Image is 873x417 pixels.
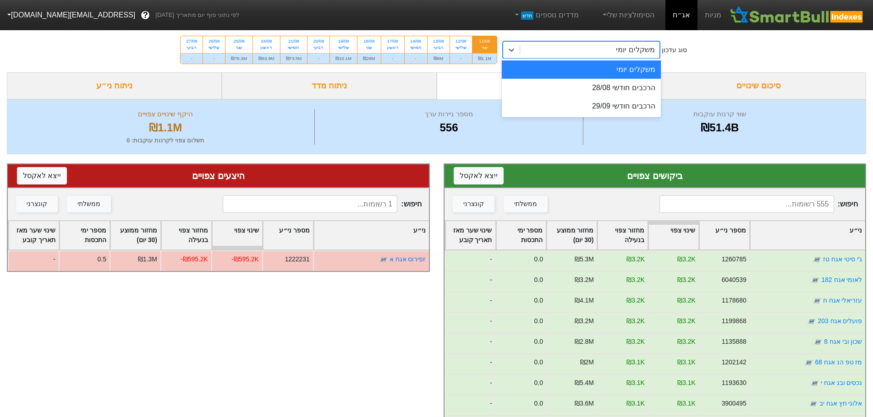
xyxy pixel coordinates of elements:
[410,38,422,44] div: 14/08
[445,271,495,292] div: -
[258,38,275,44] div: 24/08
[534,337,543,347] div: 0.0
[314,221,429,249] div: Toggle SortBy
[223,195,421,213] span: חיפוש :
[286,44,302,51] div: חמישי
[677,399,696,408] div: ₪3.1K
[330,53,357,64] div: ₪10.1M
[307,53,329,64] div: -
[379,255,388,264] img: tase link
[433,38,444,44] div: 13/08
[317,119,580,136] div: 556
[823,297,862,304] a: עזריאלי אגח ח
[626,255,645,264] div: ₪3.2K
[463,199,484,209] div: קונצרני
[626,316,645,326] div: ₪3.2K
[17,169,420,183] div: היצעים צפויים
[27,199,47,209] div: קונצרני
[496,221,546,249] div: Toggle SortBy
[454,167,504,184] button: ייצא לאקסל
[534,296,543,305] div: 0.0
[677,357,696,367] div: ₪3.1K
[574,255,593,264] div: ₪5.3M
[750,221,865,249] div: Toggle SortBy
[662,45,687,55] div: סוג עדכון
[514,199,537,209] div: ממשלתי
[580,357,593,367] div: ₪2M
[574,337,593,347] div: ₪2.8M
[445,221,495,249] div: Toggle SortBy
[574,378,593,388] div: ₪5.4M
[258,44,275,51] div: ראשון
[598,221,648,249] div: Toggle SortBy
[815,358,862,366] a: מז טפ הנ אגח 68
[616,44,654,55] div: משקלים יומי
[456,38,467,44] div: 12/08
[445,292,495,312] div: -
[445,395,495,415] div: -
[263,221,313,249] div: Toggle SortBy
[405,53,427,64] div: -
[143,9,148,22] span: ?
[677,275,696,285] div: ₪3.2K
[502,97,661,115] div: הרכבים חודשי 29/09
[804,358,813,367] img: tase link
[335,44,351,51] div: שלישי
[223,195,397,213] input: 1 רשומות...
[721,378,746,388] div: 1193630
[19,119,312,136] div: ₪1.1M
[574,316,593,326] div: ₪3.2M
[212,221,262,249] div: Toggle SortBy
[812,296,821,305] img: tase link
[445,312,495,333] div: -
[478,44,491,51] div: שני
[445,353,495,374] div: -
[231,44,247,51] div: שני
[357,53,381,64] div: ₪29M
[437,72,652,99] div: ביקושים והיצעים צפויים
[808,399,818,408] img: tase link
[626,275,645,285] div: ₪3.2K
[445,374,495,395] div: -
[203,53,225,64] div: -
[819,400,862,407] a: אלוני חץ אגח יב
[77,199,100,209] div: ממשלתי
[428,53,450,64] div: ₪6M
[574,399,593,408] div: ₪3.6M
[8,250,59,271] div: -
[721,357,746,367] div: 1202142
[677,378,696,388] div: ₪3.1K
[721,296,746,305] div: 1178680
[626,296,645,305] div: ₪3.2K
[453,196,494,212] button: קונצרני
[450,53,472,64] div: -
[445,333,495,353] div: -
[721,337,746,347] div: 1135888
[286,38,302,44] div: 21/08
[390,255,426,263] a: זפירוס אגח א
[659,195,858,213] span: חיפוש :
[253,53,280,64] div: ₪63.9M
[17,167,67,184] button: ייצא לאקסל
[186,38,197,44] div: 27/08
[813,255,822,264] img: tase link
[626,337,645,347] div: ₪3.2K
[597,6,659,24] a: הסימולציות שלי
[818,317,862,325] a: פועלים אגח 203
[381,53,404,64] div: -
[813,337,822,347] img: tase link
[810,379,819,388] img: tase link
[335,38,351,44] div: 19/08
[677,337,696,347] div: ₪3.2K
[181,53,203,64] div: -
[222,72,437,99] div: ניתוח מדד
[626,378,645,388] div: ₪3.1K
[231,255,259,264] div: -₪595.2K
[721,399,746,408] div: 3900495
[729,6,866,24] img: SmartBull
[186,44,197,51] div: רביעי
[155,11,239,20] span: לפי נתוני סוף יום מתאריך [DATE]
[721,316,746,326] div: 1199868
[313,38,324,44] div: 20/08
[138,255,157,264] div: ₪1.3M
